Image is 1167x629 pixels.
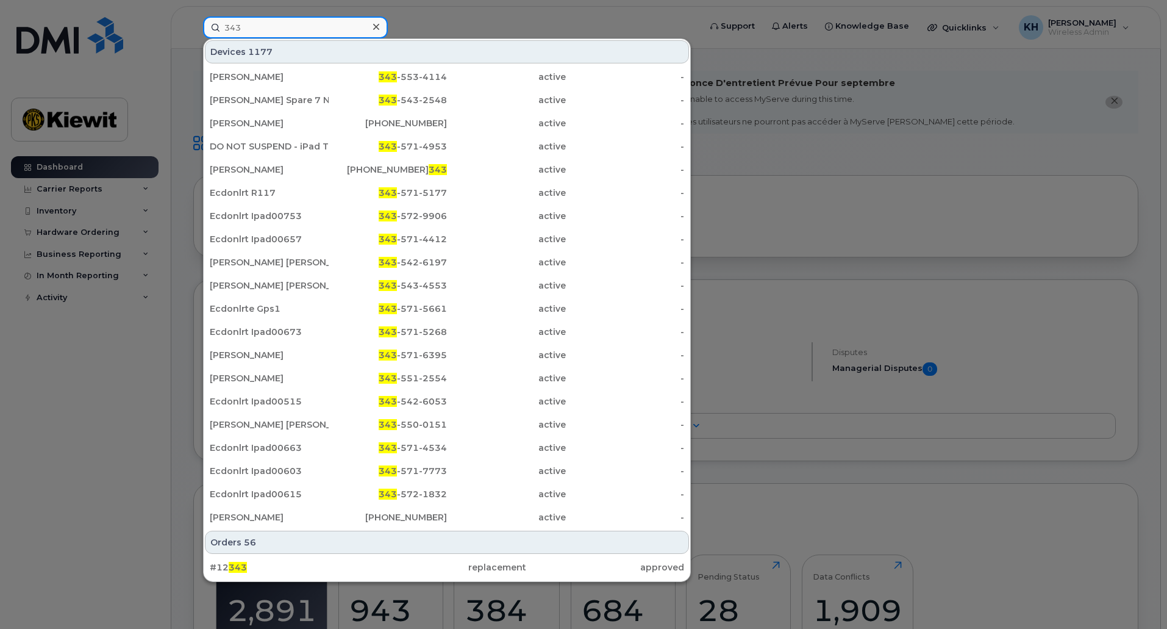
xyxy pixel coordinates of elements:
div: Ecdonlrt Ipad00603 [210,465,329,477]
div: - [566,279,685,292]
div: -571-6395 [329,349,448,361]
span: 343 [379,257,397,268]
span: 343 [379,442,397,453]
div: -542-6053 [329,395,448,408]
div: -571-5177 [329,187,448,199]
div: active [447,187,566,199]
div: - [566,465,685,477]
div: Ecdonlrt Ipad00615 [210,488,329,500]
div: Ecdonlrt Ipad00753 [210,210,329,222]
a: [PERSON_NAME][PHONE_NUMBER]343active- [205,159,689,181]
div: -572-1832 [329,488,448,500]
div: -571-4953 [329,140,448,153]
div: active [447,233,566,245]
span: 343 [379,234,397,245]
span: 343 [379,373,397,384]
span: 343 [379,141,397,152]
div: - [566,511,685,523]
div: -571-5268 [329,326,448,338]
div: - [566,94,685,106]
div: active [447,488,566,500]
div: [PERSON_NAME] [PERSON_NAME] [210,279,329,292]
a: Ecdonlrt Ipad00663343-571-4534active- [205,437,689,459]
div: [PERSON_NAME] [210,117,329,129]
a: [PERSON_NAME]343-571-6395active- [205,344,689,366]
a: Ecdonlrt Ipad00615343-572-1832active- [205,483,689,505]
span: 343 [429,164,447,175]
div: active [447,164,566,176]
div: Ecdonlrte Gps1 [210,303,329,315]
div: -571-5661 [329,303,448,315]
a: [PERSON_NAME][PHONE_NUMBER]active- [205,506,689,528]
span: 343 [379,303,397,314]
div: [PERSON_NAME] [210,372,329,384]
div: active [447,511,566,523]
div: -543-2548 [329,94,448,106]
a: [PERSON_NAME]343-551-2554active- [205,367,689,389]
a: Ecdonlrt Ipad00753343-572-9906active- [205,205,689,227]
span: 343 [379,489,397,500]
div: - [566,395,685,408]
div: - [566,210,685,222]
div: replacement [368,561,526,573]
div: [PERSON_NAME] Spare 7 Nemaska [210,94,329,106]
div: [PERSON_NAME] [210,349,329,361]
a: Ecdonlrt Ipad00657343-571-4412active- [205,228,689,250]
span: 343 [379,280,397,291]
div: -571-4412 [329,233,448,245]
div: Ecdonlrt Ipad00673 [210,326,329,338]
div: - [566,256,685,268]
span: 1177 [248,46,273,58]
a: [PERSON_NAME] [PERSON_NAME]343-542-6197active- [205,251,689,273]
div: [PERSON_NAME] [210,164,329,176]
div: [PERSON_NAME] [PERSON_NAME] Portugal [210,419,329,431]
div: active [447,349,566,361]
a: [PERSON_NAME] [PERSON_NAME] Portugal343-550-0151active- [205,414,689,436]
div: active [447,117,566,129]
div: active [447,210,566,222]
a: Ecdonlrte Gps1343-571-5661active- [205,298,689,320]
a: [PERSON_NAME] [PERSON_NAME]343-543-4553active- [205,275,689,297]
div: active [447,140,566,153]
div: active [447,395,566,408]
div: - [566,187,685,199]
div: -551-2554 [329,372,448,384]
div: approved [526,561,684,573]
div: - [566,140,685,153]
a: DO NOT SUSPEND - iPad Trusted Number343-571-4953active- [205,135,689,157]
span: 56 [244,536,256,548]
div: Ecdonlrt Ipad00515 [210,395,329,408]
a: #13525-- [205,580,689,602]
div: [PERSON_NAME] [210,71,329,83]
div: Ecdonlrt Ipad00663 [210,442,329,454]
div: -571-4534 [329,442,448,454]
div: -553-4114 [329,71,448,83]
span: 343 [379,71,397,82]
span: 343 [379,350,397,361]
div: active [447,372,566,384]
span: 343 [229,562,247,573]
div: DO NOT SUSPEND - iPad Trusted Number [210,140,329,153]
div: [PERSON_NAME] [210,511,329,523]
a: [PERSON_NAME] Spare 7 Nemaska343-543-2548active- [205,89,689,111]
div: #12 [210,561,368,573]
div: active [447,94,566,106]
div: -543-4553 [329,279,448,292]
div: [PHONE_NUMBER] [329,164,448,176]
span: 343 [379,396,397,407]
div: active [447,442,566,454]
div: active [447,326,566,338]
div: Ecdonlrt R117 [210,187,329,199]
a: #12343replacementapproved [205,556,689,578]
div: -571-7773 [329,465,448,477]
div: Ecdonlrt Ipad00657 [210,233,329,245]
div: -572-9906 [329,210,448,222]
div: active [447,303,566,315]
div: - [566,303,685,315]
div: - [566,372,685,384]
span: 343 [379,187,397,198]
div: - [566,488,685,500]
div: - [566,349,685,361]
a: Ecdonlrt Ipad00673343-571-5268active- [205,321,689,343]
div: active [447,279,566,292]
